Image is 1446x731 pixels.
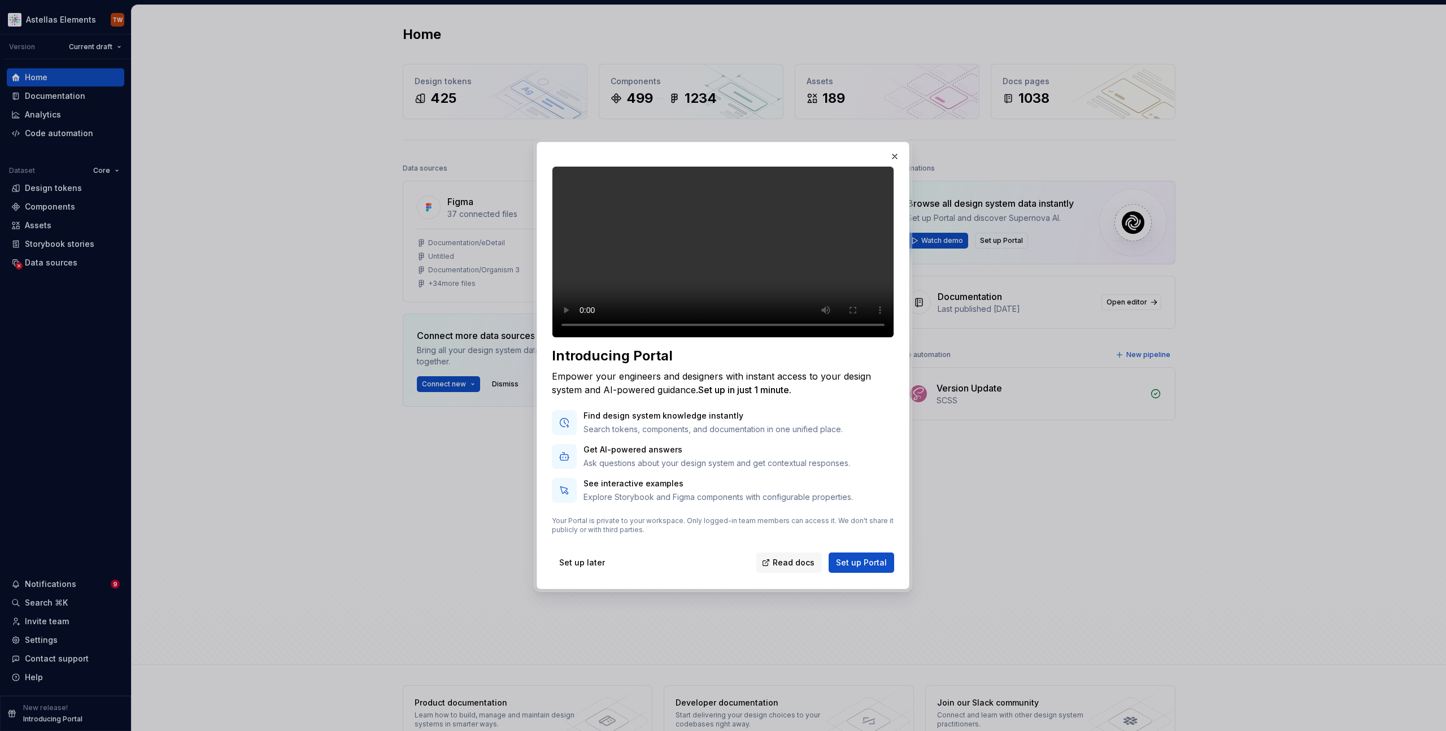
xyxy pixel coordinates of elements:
[552,347,894,365] div: Introducing Portal
[583,410,843,421] p: Find design system knowledge instantly
[583,478,853,489] p: See interactive examples
[552,552,612,573] button: Set up later
[756,552,822,573] a: Read docs
[583,444,850,455] p: Get AI-powered answers
[552,516,894,534] p: Your Portal is private to your workspace. Only logged-in team members can access it. We don't sha...
[773,557,815,568] span: Read docs
[698,384,791,395] span: Set up in just 1 minute.
[552,369,894,397] div: Empower your engineers and designers with instant access to your design system and AI-powered gui...
[559,557,605,568] span: Set up later
[583,424,843,435] p: Search tokens, components, and documentation in one unified place.
[583,491,853,503] p: Explore Storybook and Figma components with configurable properties.
[829,552,894,573] button: Set up Portal
[583,458,850,469] p: Ask questions about your design system and get contextual responses.
[836,557,887,568] span: Set up Portal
